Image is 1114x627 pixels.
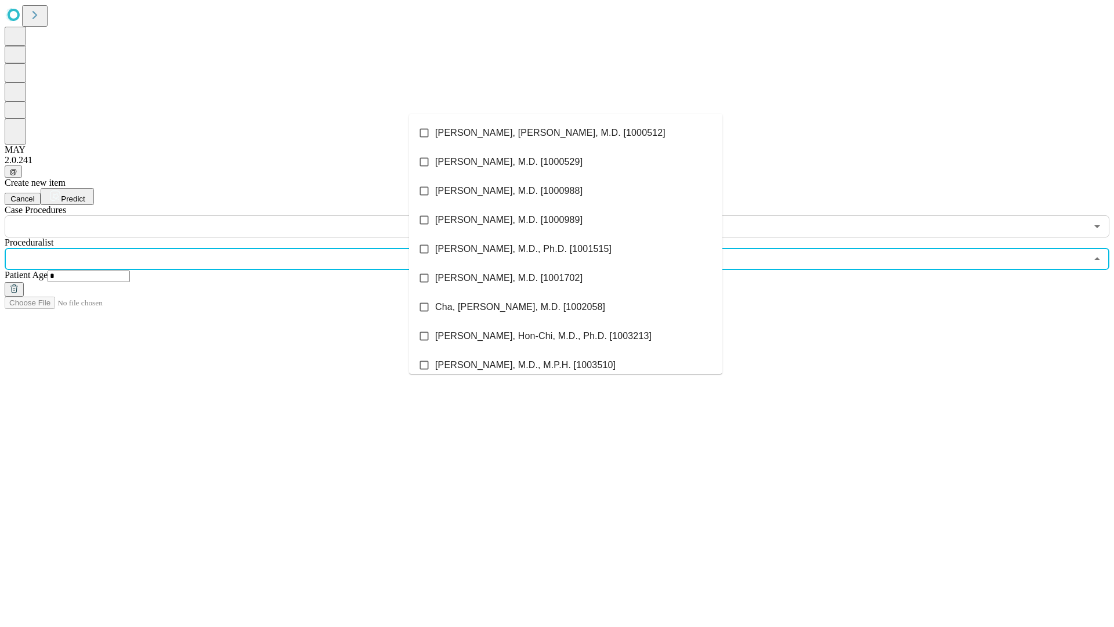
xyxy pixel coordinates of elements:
[435,184,583,198] span: [PERSON_NAME], M.D. [1000988]
[5,178,66,188] span: Create new item
[435,271,583,285] span: [PERSON_NAME], M.D. [1001702]
[5,205,66,215] span: Scheduled Procedure
[10,194,35,203] span: Cancel
[435,242,612,256] span: [PERSON_NAME], M.D., Ph.D. [1001515]
[5,237,53,247] span: Proceduralist
[61,194,85,203] span: Predict
[41,188,94,205] button: Predict
[435,300,605,314] span: Cha, [PERSON_NAME], M.D. [1002058]
[1089,218,1105,235] button: Open
[435,329,652,343] span: [PERSON_NAME], Hon-Chi, M.D., Ph.D. [1003213]
[435,358,616,372] span: [PERSON_NAME], M.D., M.P.H. [1003510]
[5,165,22,178] button: @
[5,155,1109,165] div: 2.0.241
[435,155,583,169] span: [PERSON_NAME], M.D. [1000529]
[5,145,1109,155] div: MAY
[435,126,665,140] span: [PERSON_NAME], [PERSON_NAME], M.D. [1000512]
[435,213,583,227] span: [PERSON_NAME], M.D. [1000989]
[5,193,41,205] button: Cancel
[5,270,48,280] span: Patient Age
[1089,251,1105,267] button: Close
[9,167,17,176] span: @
